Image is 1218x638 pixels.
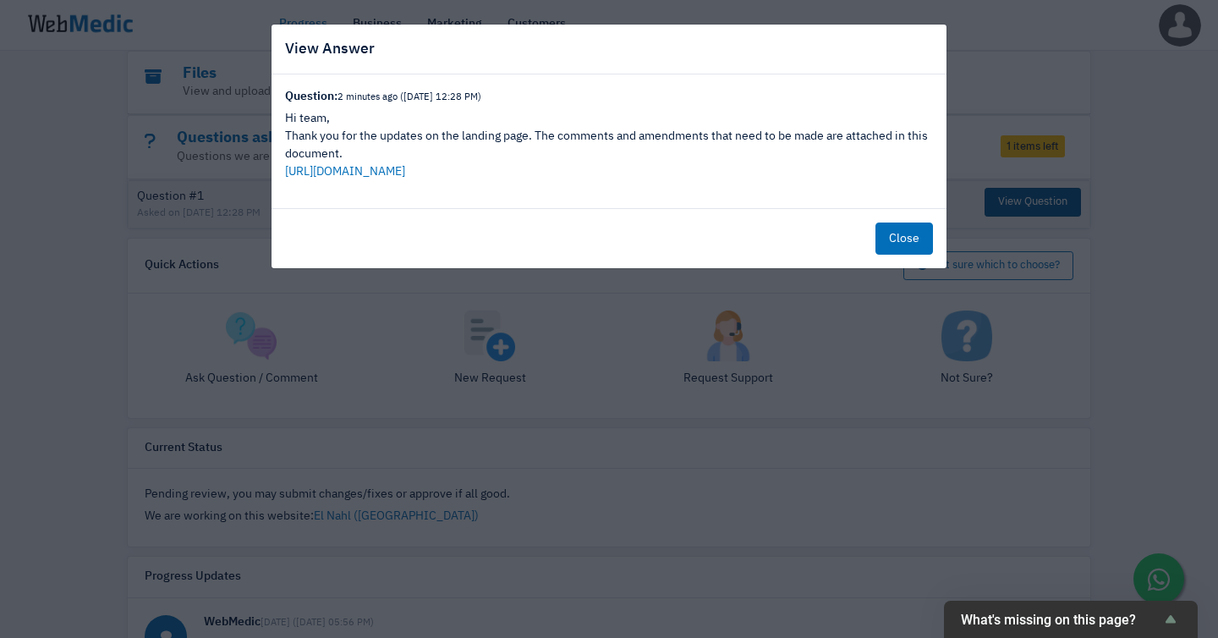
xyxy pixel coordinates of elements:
[285,166,405,178] a: [URL][DOMAIN_NAME]
[961,612,1160,628] span: What's missing on this page?
[337,92,481,102] small: 2 minutes ago ([DATE] 12:28 PM)
[875,223,933,255] button: Close
[285,110,933,181] div: Hi team, Thank you for the updates on the landing page. The comments and amendments that need to ...
[285,38,375,60] h5: View Answer
[285,91,481,102] strong: Question:
[961,609,1181,630] button: Show survey - What's missing on this page?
